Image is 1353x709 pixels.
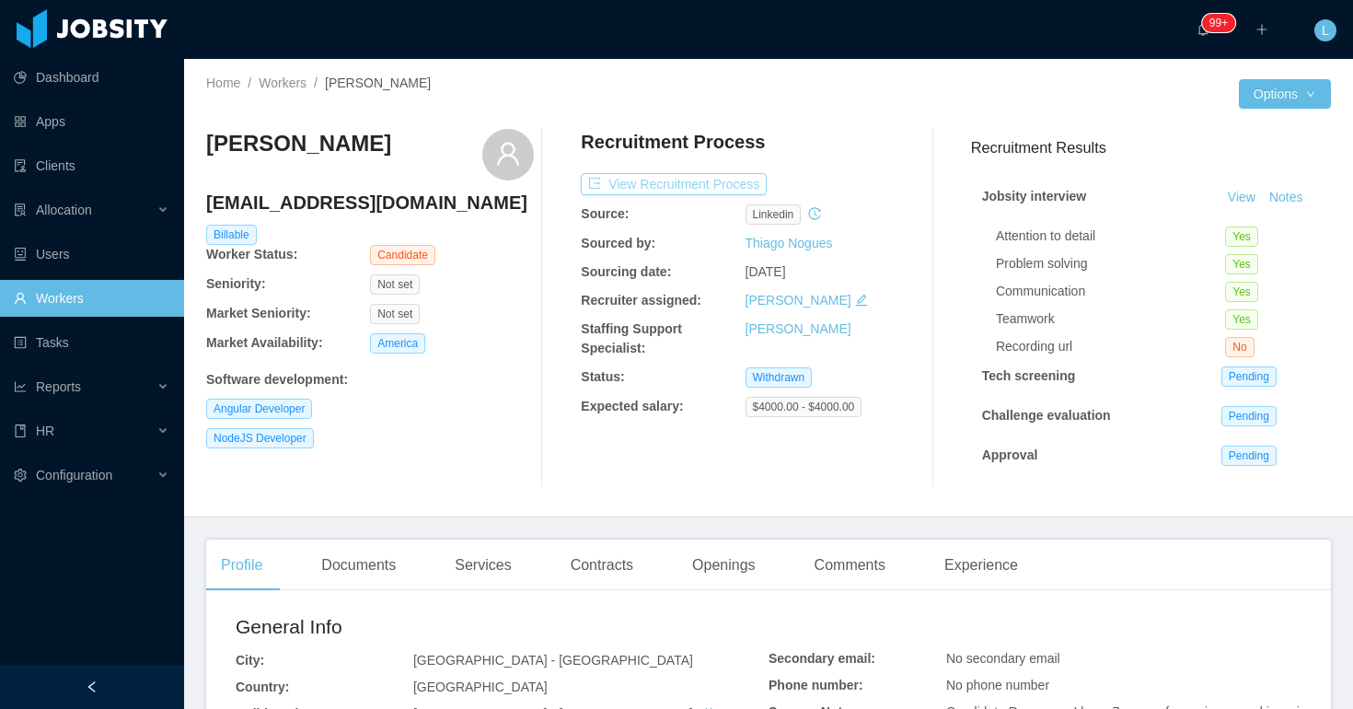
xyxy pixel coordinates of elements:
[946,678,1049,692] span: No phone number
[370,333,425,354] span: America
[206,335,323,350] b: Market Availability:
[206,399,312,419] span: Angular Developer
[306,540,411,591] div: Documents
[930,540,1033,591] div: Experience
[236,612,769,642] h2: General Info
[946,651,1060,666] span: No secondary email
[581,173,767,195] button: icon: exportView Recruitment Process
[314,76,318,90] span: /
[206,129,391,158] h3: [PERSON_NAME]
[982,368,1076,383] strong: Tech screening
[982,189,1087,203] strong: Jobsity interview
[800,540,900,591] div: Comments
[982,408,1111,423] strong: Challenge evaluation
[14,103,169,140] a: icon: appstoreApps
[1225,337,1254,357] span: No
[440,540,526,591] div: Services
[206,372,348,387] b: Software development :
[1225,309,1258,330] span: Yes
[677,540,770,591] div: Openings
[206,76,240,90] a: Home
[746,204,802,225] span: linkedin
[996,254,1225,273] div: Problem solving
[14,469,27,482] i: icon: setting
[996,309,1225,329] div: Teamwork
[36,203,92,217] span: Allocation
[14,203,27,216] i: icon: solution
[581,293,701,308] b: Recruiter assigned:
[236,680,289,694] b: Country:
[370,304,420,324] span: Not set
[1322,19,1329,41] span: L
[259,76,306,90] a: Workers
[1239,79,1331,109] button: Optionsicon: down
[746,397,862,417] span: $4000.00 - $4000.00
[1225,254,1258,274] span: Yes
[581,236,655,250] b: Sourced by:
[14,424,27,437] i: icon: book
[581,369,624,384] b: Status:
[36,468,112,482] span: Configuration
[206,247,297,262] b: Worker Status:
[1202,14,1235,32] sup: 2131
[14,236,169,273] a: icon: robotUsers
[581,264,671,279] b: Sourcing date:
[206,428,314,448] span: NodeJS Developer
[1225,227,1258,247] span: Yes
[1221,366,1277,387] span: Pending
[495,141,521,167] i: icon: user
[746,293,851,308] a: [PERSON_NAME]
[581,129,765,155] h4: Recruitment Process
[14,59,169,96] a: icon: pie-chartDashboard
[581,399,683,413] b: Expected salary:
[14,380,27,393] i: icon: line-chart
[855,294,868,307] i: icon: edit
[982,447,1038,462] strong: Approval
[14,147,169,184] a: icon: auditClients
[996,337,1225,356] div: Recording url
[808,207,821,220] i: icon: history
[14,324,169,361] a: icon: profileTasks
[206,225,257,245] span: Billable
[206,276,266,291] b: Seniority:
[36,379,81,394] span: Reports
[1255,23,1268,36] i: icon: plus
[36,424,54,438] span: HR
[581,321,682,355] b: Staffing Support Specialist:
[1225,282,1258,302] span: Yes
[248,76,251,90] span: /
[206,190,534,215] h4: [EMAIL_ADDRESS][DOMAIN_NAME]
[14,280,169,317] a: icon: userWorkers
[1221,190,1262,204] a: View
[769,651,875,666] b: Secondary email:
[236,653,264,668] b: City:
[769,678,863,692] b: Phone number:
[206,306,311,320] b: Market Seniority:
[581,177,767,192] a: icon: exportView Recruitment Process
[746,236,833,250] a: Thiago Nogues
[746,367,813,388] span: Withdrawn
[1262,187,1311,209] button: Notes
[746,321,851,336] a: [PERSON_NAME]
[996,227,1225,246] div: Attention to detail
[971,136,1331,159] h3: Recruitment Results
[370,274,420,295] span: Not set
[325,76,431,90] span: [PERSON_NAME]
[370,245,435,265] span: Candidate
[1221,446,1277,466] span: Pending
[996,282,1225,301] div: Communication
[413,680,548,694] span: [GEOGRAPHIC_DATA]
[1197,23,1209,36] i: icon: bell
[206,540,277,591] div: Profile
[1221,406,1277,426] span: Pending
[581,206,629,221] b: Source:
[413,653,693,668] span: [GEOGRAPHIC_DATA] - [GEOGRAPHIC_DATA]
[746,264,786,279] span: [DATE]
[556,540,648,591] div: Contracts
